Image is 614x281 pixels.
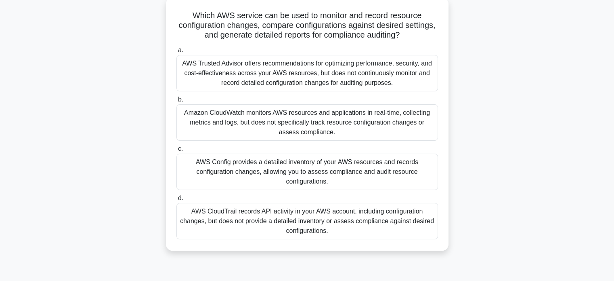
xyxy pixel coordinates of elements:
[176,154,438,190] div: AWS Config provides a detailed inventory of your AWS resources and records configuration changes,...
[178,46,183,53] span: a.
[178,194,183,201] span: d.
[176,203,438,239] div: AWS CloudTrail records API activity in your AWS account, including configuration changes, but doe...
[176,11,439,40] h5: Which AWS service can be used to monitor and record resource configuration changes, compare confi...
[176,104,438,141] div: Amazon CloudWatch monitors AWS resources and applications in real-time, collecting metrics and lo...
[178,145,183,152] span: c.
[178,96,183,103] span: b.
[176,55,438,91] div: AWS Trusted Advisor offers recommendations for optimizing performance, security, and cost-effecti...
